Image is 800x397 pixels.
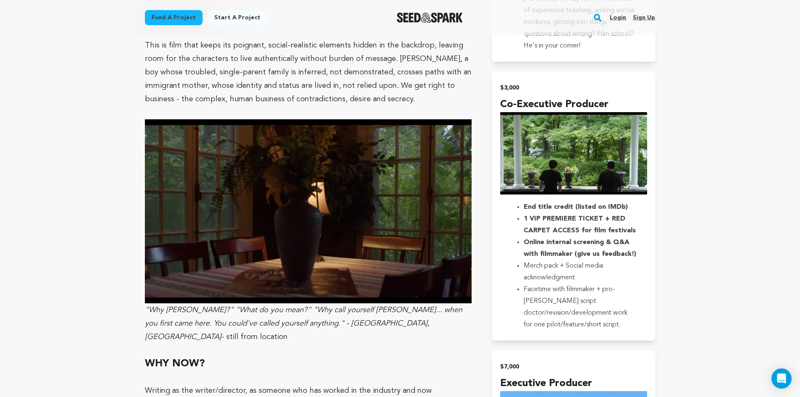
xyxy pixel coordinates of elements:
[524,216,636,234] strong: 1 VIP PREMIERE TICKET + RED CARPET ACCESS for film festivals
[207,10,267,25] a: Start a project
[771,368,792,389] div: Open Intercom Messenger
[145,357,472,371] h2: WHY NOW?
[145,39,472,106] p: This is film that keeps its poignant, social-realistic elements hidden in the backdrop, leaving r...
[524,239,636,258] strong: Online internal screening & Q&A with filmmaker (give us feedback!)
[500,376,647,391] h4: Executive Producer
[500,361,647,373] h2: $7,000
[610,11,626,24] a: Login
[145,10,202,25] a: Fund a project
[500,82,647,94] h2: $3,000
[500,112,647,195] img: incentive
[145,119,472,303] img: 1755837699-90c545fcb5eec54e2502239b50ccefab.JPG
[145,306,462,341] em: "Why [PERSON_NAME]?" "What do you mean?" "Why call yourself [PERSON_NAME]... when you first came ...
[397,13,463,23] img: Seed&Spark Logo Dark Mode
[633,11,655,24] a: Sign up
[524,260,637,284] li: Merch pack + Social media acknowledgment
[397,13,463,23] a: Seed&Spark Homepage
[492,72,655,341] button: $3,000 Co-Executive Producer incentive End title credit (listed on IMDb)1 VIP PREMIERE TICKET + R...
[524,204,628,210] strong: End title credit (listed on IMDb)
[524,284,637,331] li: Facetime with filmmaker + pro-[PERSON_NAME] script doctor/revision/development work for one pilot...
[145,303,472,344] p: - still from location
[500,97,647,112] h4: Co-Executive Producer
